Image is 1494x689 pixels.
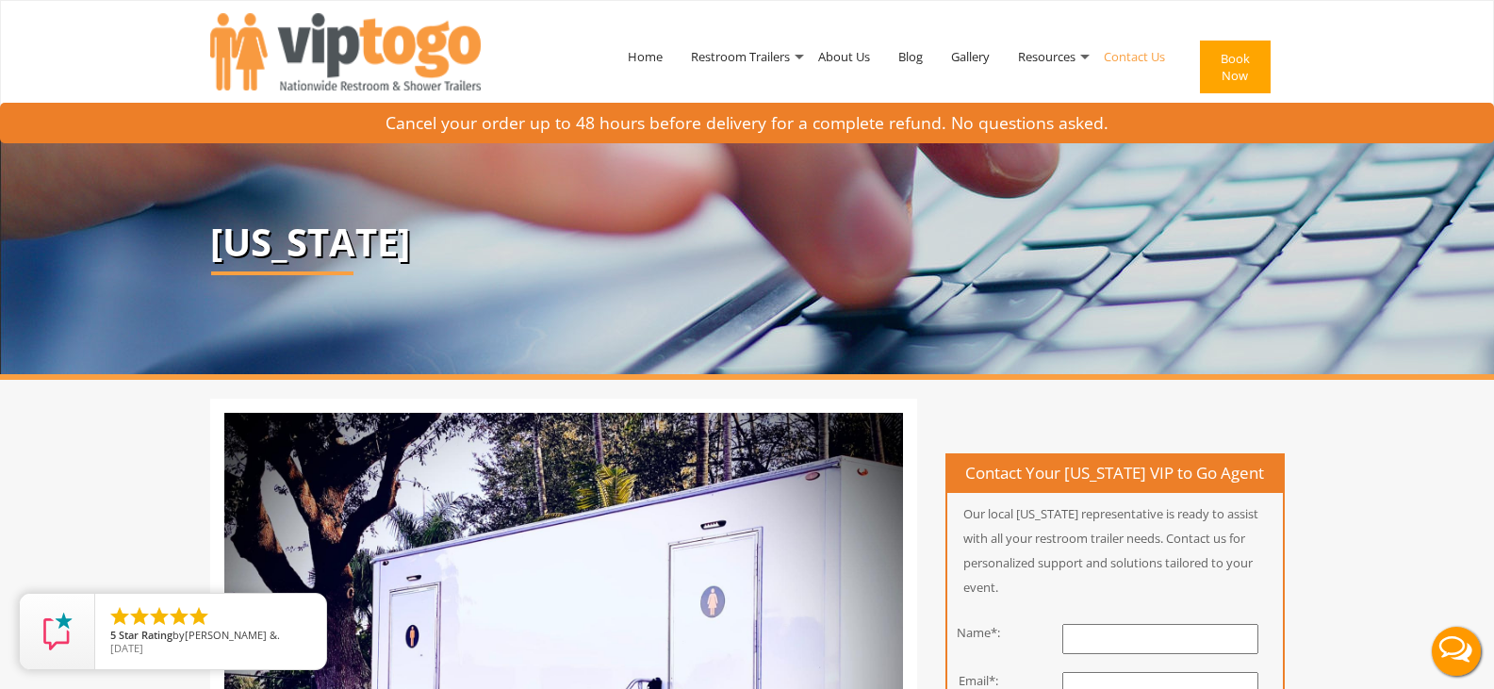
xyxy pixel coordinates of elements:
li:  [168,605,190,628]
a: Home [614,8,677,106]
span: [PERSON_NAME] &. [185,628,280,642]
a: Resources [1004,8,1090,106]
a: Gallery [937,8,1004,106]
li:  [188,605,210,628]
button: Book Now [1200,41,1271,93]
span: Star Rating [119,628,172,642]
li:  [128,605,151,628]
button: Live Chat [1419,614,1494,689]
p: Our local [US_STATE] representative is ready to assist with all your restroom trailer needs. Cont... [947,501,1283,599]
a: Restroom Trailers [677,8,804,106]
span: by [110,630,311,643]
p: [US_STATE] [210,221,1285,263]
img: VIPTOGO [210,13,481,90]
div: Name*: [933,624,1025,642]
li:  [108,605,131,628]
a: Contact Us [1090,8,1179,106]
img: Review Rating [39,613,76,650]
li:  [148,605,171,628]
a: Blog [884,8,937,106]
a: About Us [804,8,884,106]
span: [DATE] [110,641,143,655]
span: 5 [110,628,116,642]
h4: Contact Your [US_STATE] VIP to Go Agent [947,455,1283,493]
a: Book Now [1179,8,1285,134]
